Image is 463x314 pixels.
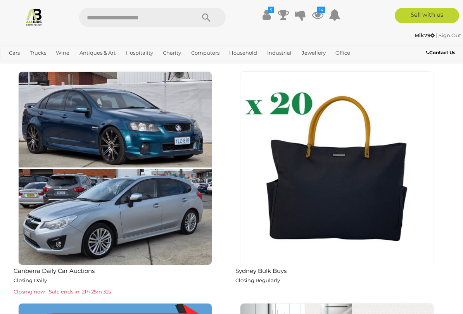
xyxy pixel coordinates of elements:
[18,71,212,265] img: Canberra Daily Car Auctions
[415,32,436,38] a: Mik79
[14,288,111,295] span: Closing now - Sale ends in: 21h 25m 32s
[14,266,220,274] h2: Canberra Daily Car Auctions
[76,47,119,59] a: Antiques & Art
[317,7,325,13] i: 14
[332,47,353,59] a: Office
[231,71,442,297] a: Sydney Bulk Buys Closing Regularly
[299,47,329,59] a: Jewellery
[32,59,93,72] a: [GEOGRAPHIC_DATA]
[188,47,223,59] a: Computers
[436,32,437,38] span: |
[14,276,220,285] p: Closing Daily
[6,47,23,59] a: Cars
[123,47,156,59] a: Hospitality
[426,48,457,57] a: Contact Us
[415,32,435,38] strong: Mik79
[395,8,459,23] a: Sell with us
[312,8,323,22] a: 14
[27,47,49,59] a: Trucks
[160,47,184,59] a: Charity
[268,7,274,13] i: $
[261,8,272,22] a: $
[226,47,260,59] a: Household
[187,8,226,27] button: Search
[25,8,43,26] img: Allbids.com.au
[264,47,295,59] a: Industrial
[235,276,442,285] p: Closing Regularly
[235,266,442,274] h2: Sydney Bulk Buys
[426,50,455,55] b: Contact Us
[439,32,461,38] a: Sign Out
[240,71,434,265] img: Sydney Bulk Buys
[53,47,73,59] a: Wine
[10,71,220,297] a: Canberra Daily Car Auctions Closing Daily Closing now - Sale ends in: 21h 25m 32s
[6,59,28,72] a: Sports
